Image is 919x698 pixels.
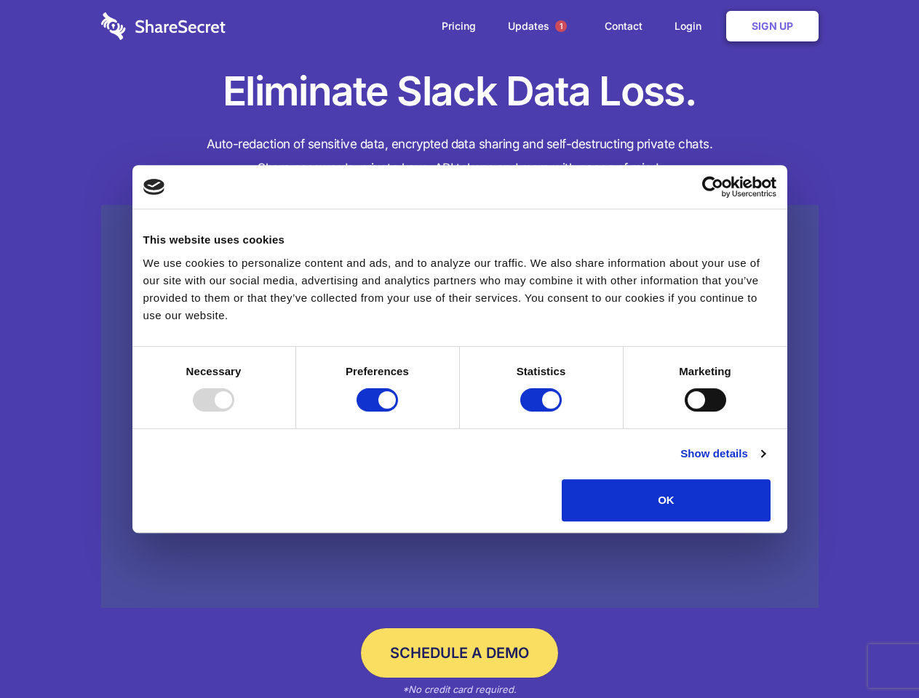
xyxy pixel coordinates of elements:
div: We use cookies to personalize content and ads, and to analyze our traffic. We also share informat... [143,254,776,324]
img: logo [143,179,165,195]
a: Usercentrics Cookiebot - opens in a new window [649,176,776,198]
strong: Statistics [517,365,566,377]
a: Schedule a Demo [361,628,558,678]
a: Contact [590,4,657,49]
strong: Marketing [679,365,731,377]
h1: Eliminate Slack Data Loss. [101,65,819,118]
em: *No credit card required. [402,683,517,695]
strong: Preferences [346,365,409,377]
a: Login [660,4,723,49]
div: This website uses cookies [143,231,776,249]
span: 1 [555,20,567,32]
button: OK [562,479,771,521]
a: Show details [680,445,765,462]
strong: Necessary [186,365,242,377]
a: Wistia video thumbnail [101,205,819,609]
h4: Auto-redaction of sensitive data, encrypted data sharing and self-destructing private chats. Shar... [101,132,819,180]
a: Pricing [427,4,490,49]
img: logo-wordmark-white-trans-d4663122ce5f474addd5e946df7df03e33cb6a1c49d2221995e7729f52c070b2.svg [101,12,226,40]
a: Sign Up [726,11,819,41]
